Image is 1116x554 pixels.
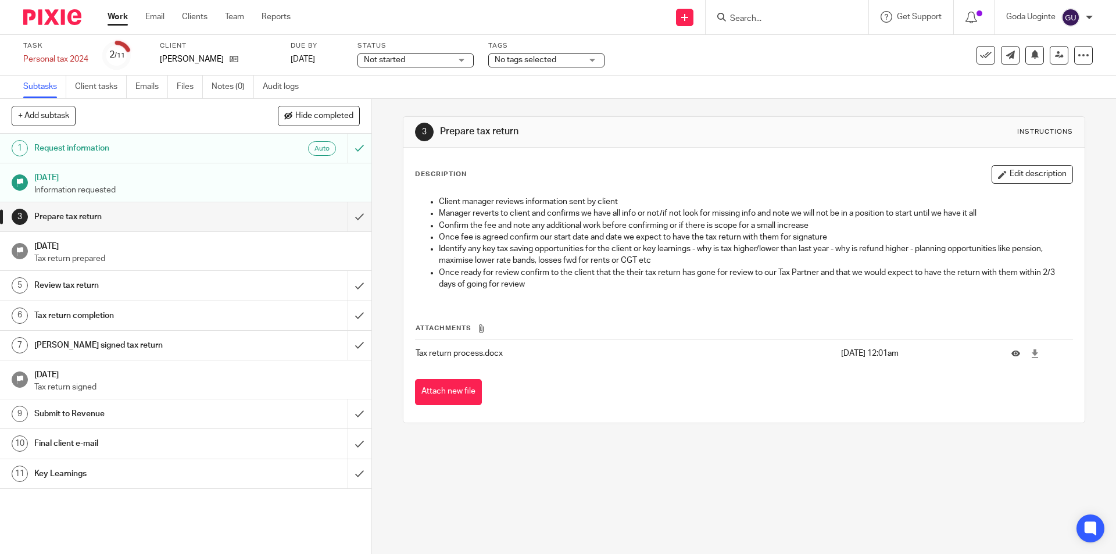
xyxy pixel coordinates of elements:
[23,53,88,65] div: Personal tax 2024
[291,41,343,51] label: Due by
[439,231,1072,243] p: Once fee is agreed confirm our start date and date we expect to have the tax return with them for...
[34,208,235,226] h1: Prepare tax return
[439,208,1072,219] p: Manager reverts to client and confirms we have all info or not/if not look for missing info and n...
[364,56,405,64] span: Not started
[12,106,76,126] button: + Add subtask
[12,406,28,422] div: 9
[23,41,88,51] label: Task
[291,55,315,63] span: [DATE]
[440,126,769,138] h1: Prepare tax return
[841,348,994,359] p: [DATE] 12:01am
[160,41,276,51] label: Client
[34,307,235,324] h1: Tax return completion
[439,243,1072,267] p: Identify any key tax saving opportunities for the client or key learnings - why is tax higher/low...
[12,140,28,156] div: 1
[34,366,360,381] h1: [DATE]
[263,76,307,98] a: Audit logs
[145,11,164,23] a: Email
[34,238,360,252] h1: [DATE]
[12,435,28,452] div: 10
[1031,348,1039,359] a: Download
[439,267,1072,291] p: Once ready for review confirm to the client that the their tax return has gone for review to our ...
[177,76,203,98] a: Files
[135,76,168,98] a: Emails
[182,11,208,23] a: Clients
[225,11,244,23] a: Team
[416,325,471,331] span: Attachments
[992,165,1073,184] button: Edit description
[34,184,360,196] p: Information requested
[12,466,28,482] div: 11
[278,106,360,126] button: Hide completed
[34,405,235,423] h1: Submit to Revenue
[34,381,360,393] p: Tax return signed
[34,253,360,265] p: Tax return prepared
[34,277,235,294] h1: Review tax return
[357,41,474,51] label: Status
[12,277,28,294] div: 5
[34,435,235,452] h1: Final client e-mail
[439,196,1072,208] p: Client manager reviews information sent by client
[488,41,604,51] label: Tags
[109,48,125,62] div: 2
[262,11,291,23] a: Reports
[75,76,127,98] a: Client tasks
[1017,127,1073,137] div: Instructions
[108,11,128,23] a: Work
[34,169,360,184] h1: [DATE]
[12,308,28,324] div: 6
[23,9,81,25] img: Pixie
[160,53,224,65] p: [PERSON_NAME]
[12,209,28,225] div: 3
[729,14,834,24] input: Search
[897,13,942,21] span: Get Support
[34,465,235,482] h1: Key Learnings
[415,123,434,141] div: 3
[439,220,1072,231] p: Confirm the fee and note any additional work before confirming or if there is scope for a small i...
[23,76,66,98] a: Subtasks
[1006,11,1056,23] p: Goda Uoginte
[34,140,235,157] h1: Request information
[12,337,28,353] div: 7
[495,56,556,64] span: No tags selected
[416,348,835,359] p: Tax return process.docx
[295,112,353,121] span: Hide completed
[34,337,235,354] h1: [PERSON_NAME] signed tax return
[415,170,467,179] p: Description
[415,379,482,405] button: Attach new file
[1061,8,1080,27] img: svg%3E
[115,52,125,59] small: /11
[308,141,336,156] div: Auto
[212,76,254,98] a: Notes (0)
